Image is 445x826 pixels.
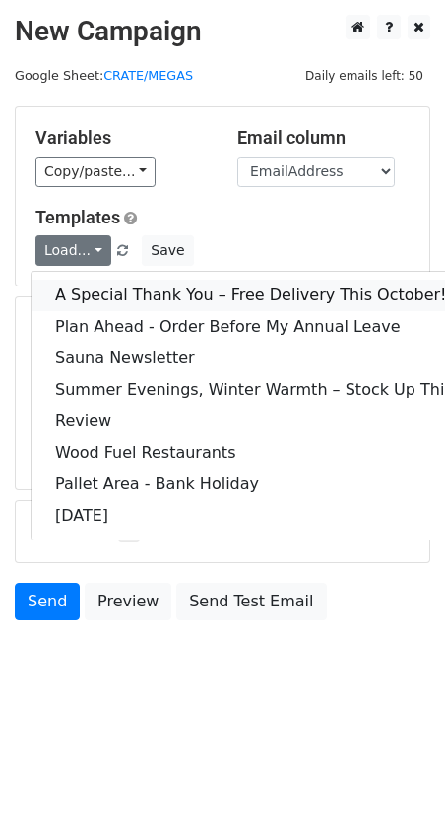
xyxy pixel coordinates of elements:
[35,235,111,266] a: Load...
[35,157,156,187] a: Copy/paste...
[142,235,193,266] button: Save
[35,127,208,149] h5: Variables
[15,15,430,48] h2: New Campaign
[237,127,410,149] h5: Email column
[85,583,171,620] a: Preview
[15,68,193,83] small: Google Sheet:
[35,207,120,227] a: Templates
[347,731,445,826] iframe: Chat Widget
[298,65,430,87] span: Daily emails left: 50
[15,583,80,620] a: Send
[103,68,193,83] a: CRATE/MEGAS
[298,68,430,83] a: Daily emails left: 50
[176,583,326,620] a: Send Test Email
